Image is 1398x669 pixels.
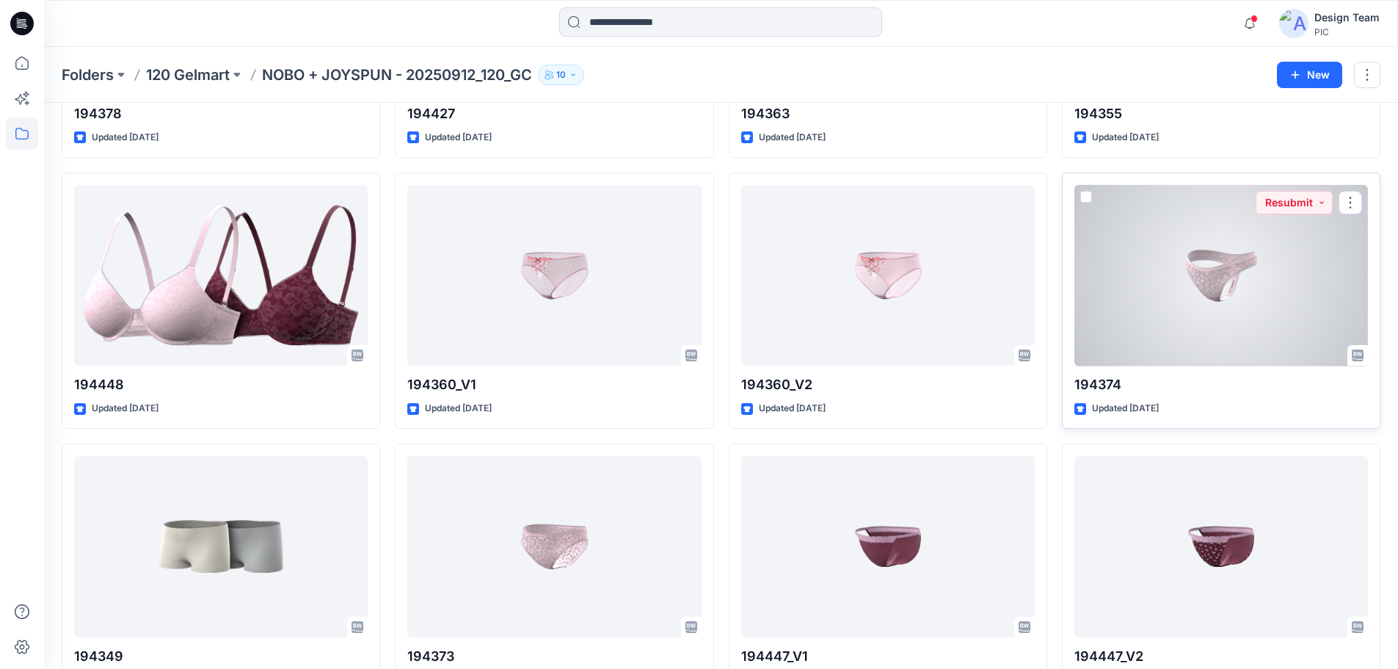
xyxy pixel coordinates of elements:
[262,65,532,85] p: NOBO + JOYSPUN - 20250912_120_GC
[1314,26,1380,37] div: PIC
[407,185,701,366] a: 194360_V1
[146,65,230,85] a: 120 Gelmart
[1074,375,1368,395] p: 194374
[407,104,701,124] p: 194427
[407,375,701,395] p: 194360_V1
[1277,62,1342,88] button: New
[407,646,701,667] p: 194373
[92,401,159,416] p: Updated [DATE]
[1279,9,1308,38] img: avatar
[538,65,584,85] button: 10
[1092,401,1159,416] p: Updated [DATE]
[407,456,701,637] a: 194373
[74,375,368,395] p: 194448
[425,401,492,416] p: Updated [DATE]
[74,104,368,124] p: 194378
[741,185,1035,366] a: 194360_V2
[741,646,1035,667] p: 194447_V1
[1074,646,1368,667] p: 194447_V2
[759,130,826,145] p: Updated [DATE]
[741,104,1035,124] p: 194363
[556,67,566,83] p: 10
[741,375,1035,395] p: 194360_V2
[74,185,368,366] a: 194448
[425,130,492,145] p: Updated [DATE]
[1092,130,1159,145] p: Updated [DATE]
[1074,104,1368,124] p: 194355
[74,646,368,667] p: 194349
[759,401,826,416] p: Updated [DATE]
[1074,185,1368,366] a: 194374
[741,456,1035,637] a: 194447_V1
[62,65,114,85] a: Folders
[1074,456,1368,637] a: 194447_V2
[74,456,368,637] a: 194349
[92,130,159,145] p: Updated [DATE]
[1314,9,1380,26] div: Design Team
